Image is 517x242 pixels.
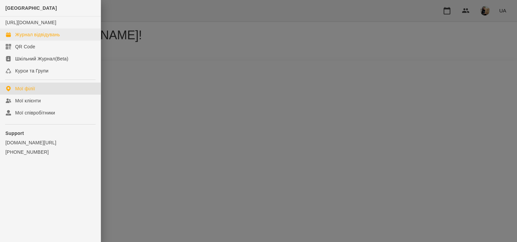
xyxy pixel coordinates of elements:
[15,67,48,74] div: Курси та Групи
[5,149,95,155] a: [PHONE_NUMBER]
[5,5,57,11] span: [GEOGRAPHIC_DATA]
[15,85,35,92] div: Мої філії
[15,31,60,38] div: Журнал відвідувань
[5,130,95,137] p: Support
[5,139,95,146] a: [DOMAIN_NAME][URL]
[5,20,56,25] a: [URL][DOMAIN_NAME]
[15,109,55,116] div: Мої співробітники
[15,43,35,50] div: QR Code
[15,55,68,62] div: Шкільний Журнал(Beta)
[15,97,41,104] div: Мої клієнти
